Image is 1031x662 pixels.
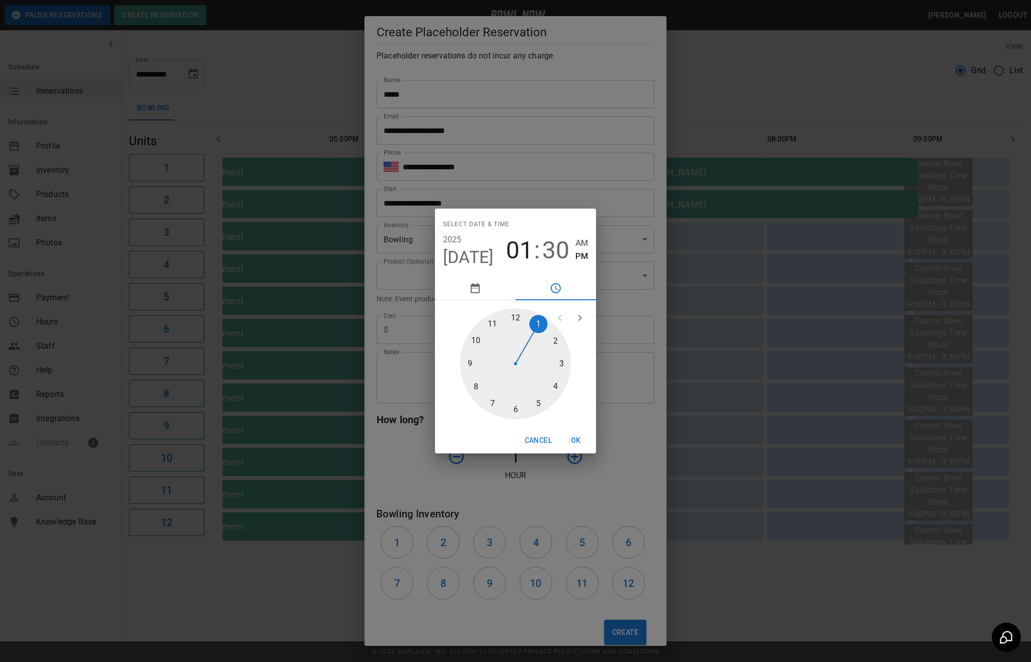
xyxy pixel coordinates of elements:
button: 2025 [443,233,462,247]
button: pick date [435,276,515,300]
button: Cancel [521,431,556,450]
span: : [534,236,540,264]
button: open next view [570,308,590,328]
button: pick time [515,276,596,300]
button: PM [575,249,588,263]
button: AM [575,236,588,250]
button: 01 [506,236,533,264]
button: OK [560,431,592,450]
button: 30 [542,236,569,264]
button: [DATE] [443,247,494,268]
span: Select date & time [443,217,509,233]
